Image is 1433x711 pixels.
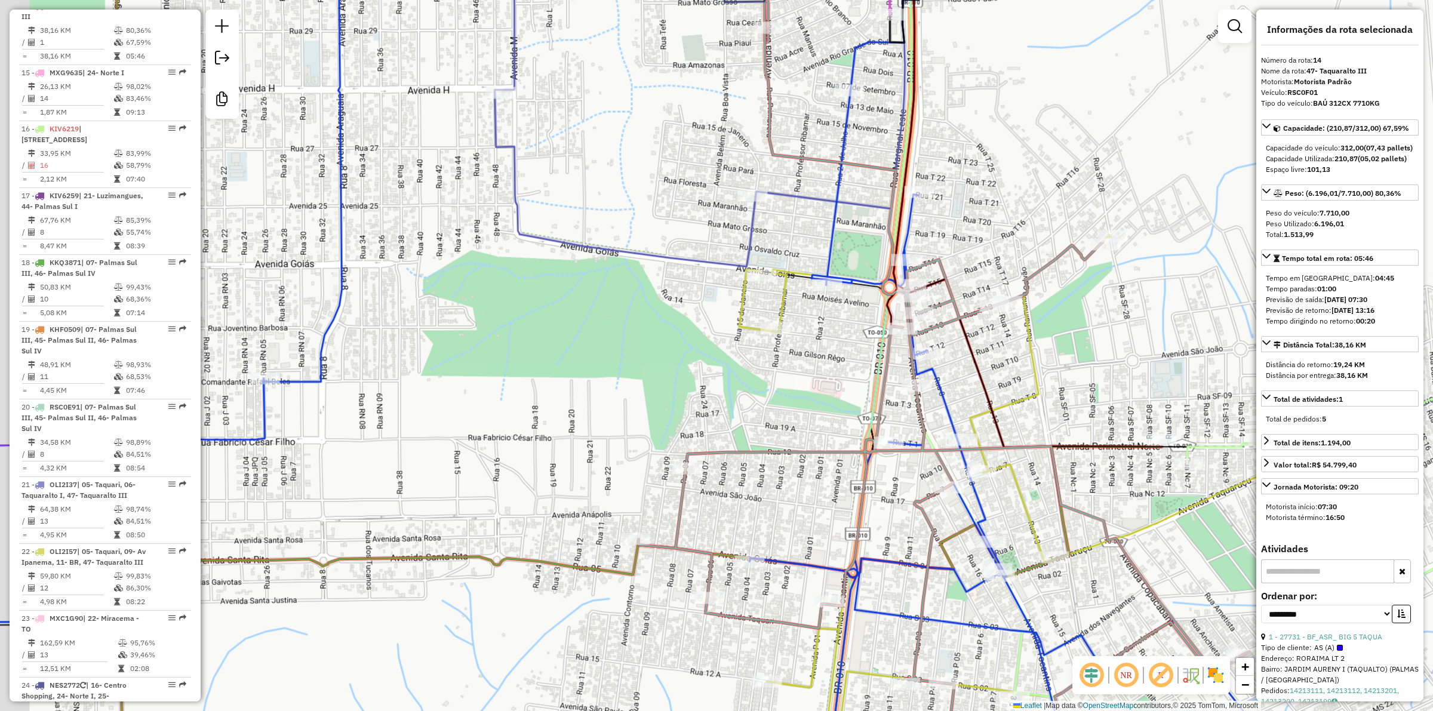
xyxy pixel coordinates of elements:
a: 1 - 27731 - BF_ASR_ BIG 5 TAQUA [1269,632,1382,641]
em: Opções [168,614,176,621]
td: / [21,649,27,661]
i: % de utilização da cubagem [114,373,123,380]
td: 68,36% [125,293,186,305]
strong: 5 [1322,414,1326,423]
td: 1,87 KM [39,106,113,118]
td: 99,83% [125,570,186,582]
a: Exportar sessão [210,46,234,73]
td: 5,08 KM [39,307,113,319]
span: | 21- Luzimangues, 44- Palmas Sul I [21,191,143,211]
div: Tempo dirigindo no retorno: [1266,316,1414,327]
i: % de utilização da cubagem [114,296,123,303]
i: Observações [1331,698,1337,705]
i: % de utilização do peso [114,27,123,34]
label: Ordenar por: [1261,589,1419,603]
em: Rota exportada [179,481,186,488]
div: Capacidade: (210,87/312,00) 67,59% [1261,138,1419,180]
span: 21 - [21,480,136,500]
td: 85,39% [125,214,186,226]
strong: R$ 54.799,40 [1312,460,1357,469]
td: 59,80 KM [39,570,113,582]
i: Total de Atividades [28,296,35,303]
a: Jornada Motorista: 09:20 [1261,478,1419,494]
i: % de utilização do peso [114,217,123,224]
span: Exibir rótulo [1146,661,1175,690]
td: 67,59% [125,36,186,48]
td: / [21,93,27,104]
div: Total de atividades:1 [1261,409,1419,429]
td: 8 [39,226,113,238]
td: = [21,384,27,396]
a: Leaflet [1013,701,1042,710]
i: % de utilização da cubagem [114,451,123,458]
strong: 38,16 KM [1336,371,1368,380]
td: / [21,226,27,238]
a: Total de atividades:1 [1261,390,1419,407]
td: 10 [39,293,113,305]
td: = [21,173,27,185]
td: = [21,106,27,118]
td: 4,98 KM [39,596,113,608]
td: 2,12 KM [39,173,113,185]
i: Tempo total em rota [114,242,120,250]
td: 86,30% [125,582,186,594]
div: Bairro: JARDIM AURENY I (TAQUALTO) (PALMAS / [GEOGRAPHIC_DATA]) [1261,664,1419,685]
div: Peso: (6.196,01/7.710,00) 80,36% [1261,203,1419,245]
i: Total de Atividades [28,373,35,380]
div: Total de pedidos: [1266,414,1414,424]
td: 08:54 [125,462,186,474]
td: = [21,50,27,62]
div: Motorista: [1261,76,1419,87]
div: Tempo em [GEOGRAPHIC_DATA]: [1266,273,1414,284]
i: Distância Total [28,639,35,647]
i: % de utilização da cubagem [114,229,123,236]
span: KKQ3871 [50,258,81,267]
i: Total de Atividades [28,584,35,592]
div: Distância Total:38,16 KM [1261,355,1419,386]
div: Jornada Motorista: 09:20 [1274,482,1358,493]
td: 07:14 [125,307,186,319]
td: 33,95 KM [39,147,113,159]
td: 38,16 KM [39,50,113,62]
td: / [21,371,27,383]
em: Opções [168,69,176,76]
td: = [21,240,27,252]
i: Tempo total em rota [114,598,120,605]
div: Map data © contributors,© 2025 TomTom, Microsoft [1010,701,1261,711]
a: Distância Total:38,16 KM [1261,336,1419,352]
i: Tempo total em rota [118,665,124,672]
div: Total de itens: [1274,438,1351,448]
strong: 1.513,99 [1284,230,1314,239]
td: / [21,159,27,171]
td: = [21,529,27,541]
div: Pedidos: [1261,685,1419,707]
em: Opções [168,681,176,688]
td: 34,58 KM [39,436,113,448]
strong: 7.710,00 [1320,208,1349,217]
span: | 07- Palmas Sul III, 45- Palmas Sul II, 46- Palmas Sul IV [21,402,137,433]
td: = [21,462,27,474]
span: Peso: (6.196,01/7.710,00) 80,36% [1285,189,1401,198]
h4: Atividades [1261,543,1419,555]
td: / [21,293,27,305]
div: Capacidade Utilizada: [1266,153,1414,164]
td: 64,38 KM [39,503,113,515]
em: Rota exportada [179,403,186,410]
td: 14 [39,93,113,104]
div: Distância Total: [1274,340,1366,350]
div: Peso Utilizado: [1266,218,1414,229]
span: KIV6259 [50,191,79,200]
span: Total de atividades: [1274,395,1343,404]
i: Tempo total em rota [114,176,120,183]
div: Valor total: [1274,460,1357,470]
i: % de utilização do peso [114,150,123,157]
strong: 47- Taquaralto III [1306,66,1367,75]
span: KIV6219 [50,124,79,133]
td: 07:46 [125,384,186,396]
i: Tempo total em rota [114,387,120,394]
i: % de utilização do peso [118,639,127,647]
td: 16 [39,159,113,171]
div: Distância por entrega: [1266,370,1414,381]
div: Tempo paradas: [1266,284,1414,294]
i: % de utilização do peso [114,361,123,368]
